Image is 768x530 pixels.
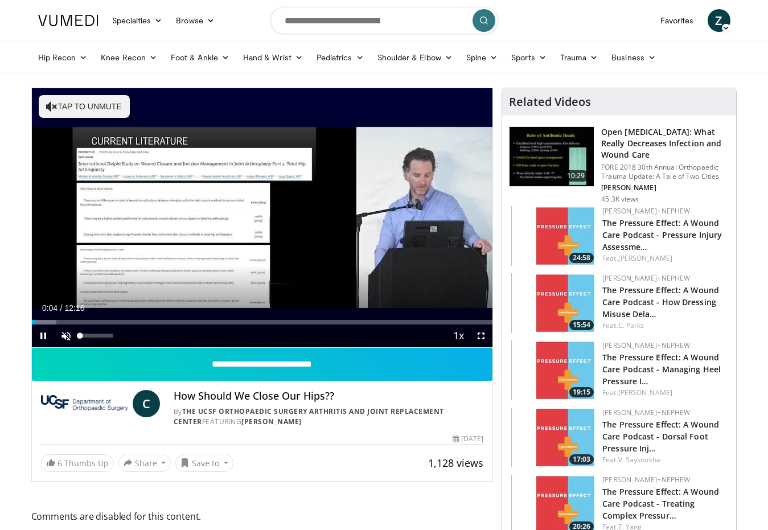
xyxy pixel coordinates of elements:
div: Feat. [602,253,727,264]
video-js: Video Player [32,88,493,348]
div: Feat. [602,455,727,465]
a: Trauma [553,46,605,69]
a: 24:58 [511,206,597,266]
p: FORE 2018 30th Annual Orthopaedic Trauma Update: A Tale of Two Cities [601,163,729,181]
img: ded7be61-cdd8-40fc-98a3-de551fea390e.150x105_q85_crop-smart_upscale.jpg [510,127,594,186]
span: 17:03 [569,454,594,465]
a: Specialties [105,9,170,32]
a: [PERSON_NAME] [241,417,302,426]
h4: Related Videos [509,95,591,109]
a: [PERSON_NAME] [618,253,672,263]
button: Fullscreen [470,324,492,347]
a: [PERSON_NAME]+Nephew [602,340,690,350]
div: Feat. [602,321,727,331]
a: 19:15 [511,340,597,400]
a: [PERSON_NAME]+Nephew [602,475,690,484]
a: The UCSF Orthopaedic Surgery Arthritis and Joint Replacement Center [174,406,444,426]
h3: Open [MEDICAL_DATA]: What Really Decreases Infection and Wound Care [601,126,729,161]
span: 10:29 [562,170,590,182]
a: Foot & Ankle [164,46,236,69]
a: The Pressure Effect: A Wound Care Podcast - Dorsal Foot Pressure Inj… [602,419,719,454]
h4: How Should We Close Our Hips?? [174,390,483,402]
a: Sports [504,46,553,69]
a: C [133,390,160,417]
a: Z [708,9,730,32]
span: Comments are disabled for this content. [31,509,494,524]
a: 10:29 Open [MEDICAL_DATA]: What Really Decreases Infection and Wound Care FORE 2018 30th Annual O... [509,126,729,204]
a: 15:54 [511,273,597,333]
div: By FEATURING [174,406,483,427]
a: [PERSON_NAME]+Nephew [602,206,690,216]
img: The UCSF Orthopaedic Surgery Arthritis and Joint Replacement Center [41,390,128,417]
div: [DATE] [453,434,483,444]
a: The Pressure Effect: A Wound Care Podcast - Pressure Injury Assessme… [602,217,722,252]
span: 19:15 [569,387,594,397]
span: 12:16 [64,303,84,313]
span: 0:04 [42,303,58,313]
button: Save to [175,454,233,472]
p: 45.3K views [601,195,639,204]
span: 15:54 [569,320,594,330]
a: C. Parks [618,321,644,330]
a: Business [605,46,663,69]
a: V. Saysoukha [618,455,660,465]
img: 60a7b2e5-50df-40c4-868a-521487974819.150x105_q85_crop-smart_upscale.jpg [511,340,597,400]
button: Playback Rate [447,324,470,347]
div: Progress Bar [32,320,493,324]
a: 17:03 [511,408,597,467]
button: Pause [32,324,55,347]
span: / [60,303,63,313]
a: The Pressure Effect: A Wound Care Podcast - How Dressing Misuse Dela… [602,285,719,319]
a: The Pressure Effect: A Wound Care Podcast - Managing Heel Pressure I… [602,352,721,387]
img: VuMedi Logo [38,15,98,26]
button: Share [118,454,171,472]
a: 6 Thumbs Up [41,454,114,472]
a: Spine [459,46,504,69]
span: 1,128 views [428,456,483,470]
img: d68379d8-97de-484f-9076-f39c80eee8eb.150x105_q85_crop-smart_upscale.jpg [511,408,597,467]
div: Volume Level [80,334,113,338]
a: [PERSON_NAME]+Nephew [602,273,690,283]
p: [PERSON_NAME] [601,183,729,192]
a: [PERSON_NAME] [618,388,672,397]
div: Feat. [602,388,727,398]
button: Tap to unmute [39,95,130,118]
a: Knee Recon [94,46,164,69]
span: 6 [58,458,62,469]
a: Pediatrics [310,46,371,69]
span: 24:58 [569,253,594,263]
a: Favorites [654,9,701,32]
img: 61e02083-5525-4adc-9284-c4ef5d0bd3c4.150x105_q85_crop-smart_upscale.jpg [511,273,597,333]
a: Browse [169,9,221,32]
a: Shoulder & Elbow [371,46,459,69]
a: The Pressure Effect: A Wound Care Podcast - Treating Complex Pressur… [602,486,719,521]
input: Search topics, interventions [270,7,498,34]
a: [PERSON_NAME]+Nephew [602,408,690,417]
img: 2a658e12-bd38-46e9-9f21-8239cc81ed40.150x105_q85_crop-smart_upscale.jpg [511,206,597,266]
button: Unmute [55,324,77,347]
a: Hand & Wrist [236,46,310,69]
a: Hip Recon [31,46,95,69]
